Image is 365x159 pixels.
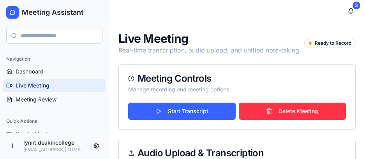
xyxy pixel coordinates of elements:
[16,82,49,89] span: Live Meeting
[3,115,106,128] div: Quick Actions
[128,86,346,93] div: Manage recording and meeting options
[118,31,299,45] h1: Live Meeting
[343,3,359,19] button: 3
[16,130,55,138] span: Create Meeting
[3,128,106,140] a: Create Meeting
[23,139,85,147] p: lynnt.deakincollege
[128,74,346,83] div: Meeting Controls
[23,147,85,153] p: [EMAIL_ADDRESS][DOMAIN_NAME]
[128,149,346,158] div: Audio Upload & Transcription
[3,93,106,106] a: Meeting Review
[3,65,106,78] a: Dashboard
[239,103,346,120] button: Delete Meeting
[3,79,106,92] a: Live Meeting
[118,45,299,55] p: Real-time transcription, audio upload, and unified note-taking
[353,2,360,9] div: 3
[16,96,56,103] span: Meeting Review
[16,68,44,75] span: Dashboard
[22,7,83,18] span: Meeting Assistant
[304,39,356,47] div: Ready to Record
[128,103,236,120] button: Start Transcript
[3,53,106,65] div: Navigation
[6,140,19,152] span: l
